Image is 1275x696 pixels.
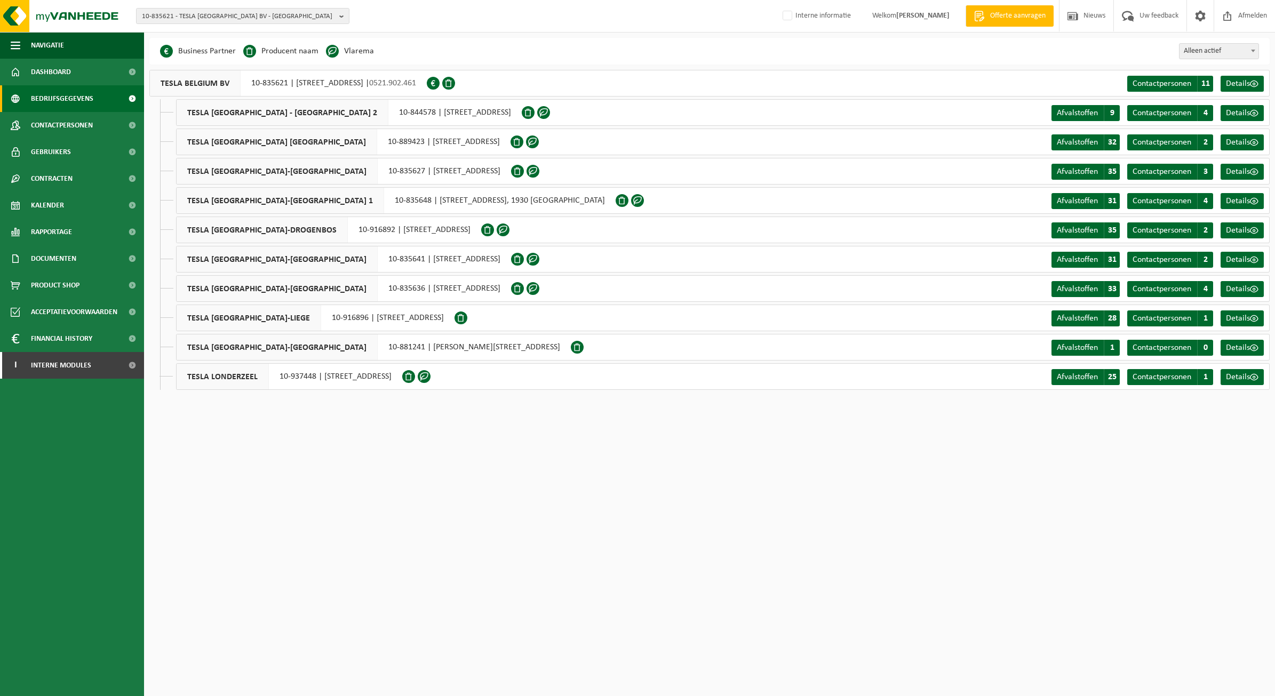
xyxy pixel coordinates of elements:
div: 10-835648 | [STREET_ADDRESS], 1930 [GEOGRAPHIC_DATA] [176,187,616,214]
a: Afvalstoffen 31 [1051,252,1120,268]
a: Contactpersonen 1 [1127,310,1213,326]
a: Details [1221,193,1264,209]
span: Details [1226,285,1250,293]
a: Afvalstoffen 31 [1051,193,1120,209]
span: Afvalstoffen [1057,197,1098,205]
span: Afvalstoffen [1057,285,1098,293]
div: 10-881241 | [PERSON_NAME][STREET_ADDRESS] [176,334,571,361]
span: Contactpersonen [1133,138,1191,147]
a: Afvalstoffen 9 [1051,105,1120,121]
a: Contactpersonen 1 [1127,369,1213,385]
div: 10-937448 | [STREET_ADDRESS] [176,363,402,390]
span: Afvalstoffen [1057,343,1098,352]
span: 2 [1197,134,1213,150]
span: Contactpersonen [1133,373,1191,381]
span: Product Shop [31,272,79,299]
span: 25 [1104,369,1120,385]
span: Contactpersonen [1133,79,1191,88]
a: Details [1221,134,1264,150]
span: Rapportage [31,219,72,245]
span: Kalender [31,192,64,219]
span: Navigatie [31,32,64,59]
span: Details [1226,138,1250,147]
strong: [PERSON_NAME] [896,12,950,20]
div: 10-835621 | [STREET_ADDRESS] | [149,70,427,97]
span: Contactpersonen [1133,197,1191,205]
span: 0521.902.461 [369,79,416,87]
span: Afvalstoffen [1057,167,1098,176]
span: Contactpersonen [1133,285,1191,293]
a: Contactpersonen 2 [1127,134,1213,150]
a: Details [1221,340,1264,356]
span: Afvalstoffen [1057,109,1098,117]
span: 4 [1197,193,1213,209]
span: 4 [1197,105,1213,121]
div: 10-889423 | [STREET_ADDRESS] [176,129,511,155]
a: Details [1221,76,1264,92]
li: Producent naam [243,43,318,59]
span: Contracten [31,165,73,192]
span: TESLA [GEOGRAPHIC_DATA]-[GEOGRAPHIC_DATA] [177,246,378,272]
a: Contactpersonen 4 [1127,281,1213,297]
span: 31 [1104,252,1120,268]
span: 3 [1197,164,1213,180]
span: TESLA [GEOGRAPHIC_DATA]-[GEOGRAPHIC_DATA] [177,334,378,360]
span: Alleen actief [1180,44,1258,59]
a: Details [1221,281,1264,297]
a: Contactpersonen 11 [1127,76,1213,92]
span: 1 [1197,369,1213,385]
span: Contactpersonen [1133,255,1191,264]
a: Contactpersonen 2 [1127,252,1213,268]
span: 35 [1104,164,1120,180]
span: 28 [1104,310,1120,326]
span: Details [1226,167,1250,176]
div: 10-916892 | [STREET_ADDRESS] [176,217,481,243]
button: 10-835621 - TESLA [GEOGRAPHIC_DATA] BV - [GEOGRAPHIC_DATA] [136,8,349,24]
span: 9 [1104,105,1120,121]
span: Dashboard [31,59,71,85]
span: Details [1226,314,1250,323]
div: 10-835627 | [STREET_ADDRESS] [176,158,511,185]
a: Details [1221,252,1264,268]
a: Details [1221,369,1264,385]
a: Afvalstoffen 33 [1051,281,1120,297]
span: Alleen actief [1179,43,1259,59]
span: Afvalstoffen [1057,373,1098,381]
span: TESLA [GEOGRAPHIC_DATA]-[GEOGRAPHIC_DATA] 1 [177,188,384,213]
span: TESLA [GEOGRAPHIC_DATA]-DROGENBOS [177,217,348,243]
span: Details [1226,373,1250,381]
a: Afvalstoffen 1 [1051,340,1120,356]
span: TESLA [GEOGRAPHIC_DATA]-LIEGE [177,305,321,331]
span: TESLA [GEOGRAPHIC_DATA] [GEOGRAPHIC_DATA] [177,129,377,155]
span: 35 [1104,222,1120,238]
span: Details [1226,343,1250,352]
span: 32 [1104,134,1120,150]
span: 33 [1104,281,1120,297]
span: TESLA [GEOGRAPHIC_DATA]-[GEOGRAPHIC_DATA] [177,158,378,184]
span: 2 [1197,252,1213,268]
a: Afvalstoffen 32 [1051,134,1120,150]
a: Afvalstoffen 35 [1051,164,1120,180]
a: Afvalstoffen 28 [1051,310,1120,326]
span: Afvalstoffen [1057,255,1098,264]
span: Contactpersonen [1133,167,1191,176]
span: Afvalstoffen [1057,226,1098,235]
span: Offerte aanvragen [987,11,1048,21]
span: TESLA LONDERZEEL [177,364,269,389]
span: Documenten [31,245,76,272]
span: 4 [1197,281,1213,297]
a: Contactpersonen 0 [1127,340,1213,356]
div: 10-844578 | [STREET_ADDRESS] [176,99,522,126]
a: Afvalstoffen 35 [1051,222,1120,238]
li: Business Partner [160,43,236,59]
span: Financial History [31,325,92,352]
span: Afvalstoffen [1057,138,1098,147]
div: 10-916896 | [STREET_ADDRESS] [176,305,455,331]
div: 10-835636 | [STREET_ADDRESS] [176,275,511,302]
span: Contactpersonen [31,112,93,139]
span: Contactpersonen [1133,109,1191,117]
span: Bedrijfsgegevens [31,85,93,112]
span: Contactpersonen [1133,226,1191,235]
span: 1 [1104,340,1120,356]
a: Details [1221,310,1264,326]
